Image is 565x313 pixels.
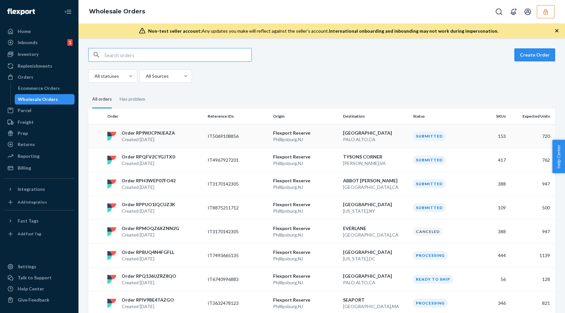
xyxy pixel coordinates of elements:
[508,243,555,267] td: 1139
[4,49,75,59] a: Inventory
[521,5,534,18] button: Open account menu
[208,276,260,283] p: IT6740996883
[343,255,408,262] p: [US_STATE] , DC
[18,130,28,137] div: Prep
[145,73,146,79] input: All Sources
[105,108,205,124] th: Order
[18,263,36,270] div: Settings
[343,201,408,208] p: [GEOGRAPHIC_DATA]
[273,154,338,160] p: Flexport Reserve
[552,140,565,173] button: Help Center
[508,220,555,243] td: 947
[122,160,175,167] p: Created [DATE]
[413,251,448,260] div: Processing
[18,141,35,148] div: Returns
[18,107,31,114] div: Parcel
[343,208,408,214] p: [US_STATE] , NY
[122,136,175,143] p: Created [DATE]
[89,8,145,15] a: Wholesale Orders
[4,139,75,150] a: Returns
[122,279,176,286] p: Created [DATE]
[107,156,116,165] img: flexport logo
[343,232,408,238] p: [GEOGRAPHIC_DATA] , CA
[84,2,150,21] ol: breadcrumbs
[18,286,44,292] div: Help Center
[107,251,116,260] img: flexport logo
[122,154,175,160] p: Order RPQFV2CYGJTX0
[4,37,75,48] a: Inbounds1
[273,184,338,190] p: Phillipsburg , NJ
[122,184,176,190] p: Created [DATE]
[273,160,338,167] p: Phillipsburg , NJ
[4,229,75,239] a: Add Fast Tag
[18,51,39,58] div: Inventory
[208,300,260,306] p: IT3632478123
[273,201,338,208] p: Flexport Reserve
[107,275,116,284] img: flexport logo
[122,208,175,214] p: Created [DATE]
[4,184,75,194] button: Integrations
[273,255,338,262] p: Phillipsburg , NJ
[148,28,202,34] span: Non-test seller account:
[94,73,94,79] input: All statuses
[18,119,34,125] div: Freight
[104,48,251,61] input: Search orders
[4,197,75,207] a: Add Integration
[343,279,408,286] p: PALO ALTO , CA
[18,231,41,237] div: Add Fast Tag
[15,83,75,93] a: Ecommerce Orders
[4,117,75,127] a: Freight
[107,179,116,189] img: flexport logo
[208,228,260,235] p: IT3170142305
[107,132,116,141] img: flexport logo
[7,8,35,15] img: Flexport logo
[122,249,174,255] p: Order RPBUQ4N4FGFLL
[476,124,508,148] td: 153
[343,184,408,190] p: [GEOGRAPHIC_DATA] , CA
[340,108,410,124] th: Destination
[4,261,75,272] a: Settings
[92,91,112,108] div: All orders
[273,273,338,279] p: Flexport Reserve
[508,267,555,291] td: 128
[343,225,408,232] p: EVERLANE
[122,130,175,136] p: Order RP9WJCPNJEAZA
[107,203,116,212] img: flexport logo
[476,267,508,291] td: 56
[343,130,408,136] p: [GEOGRAPHIC_DATA]
[514,48,555,61] button: Create Order
[18,218,39,224] div: Fast Tags
[508,196,555,220] td: 500
[329,28,498,34] span: International onboarding and inbounding may not work during impersonation.
[4,151,75,161] a: Reporting
[18,74,33,80] div: Orders
[4,295,75,305] button: Give Feedback
[18,28,31,35] div: Home
[122,303,174,310] p: Created [DATE]
[343,160,408,167] p: [PERSON_NAME] , VA
[18,39,38,46] div: Inbounds
[343,154,408,160] p: TYSONS CORNER
[122,273,176,279] p: Order RPQ136UZRZ8QO
[413,299,448,307] div: Processing
[413,132,446,140] div: Submitted
[122,297,174,303] p: Order RPIV9BE4TAZGO
[208,252,260,259] p: IT7493665135
[15,94,75,105] a: Wholesale Orders
[476,243,508,267] td: 444
[18,199,47,205] div: Add Integration
[343,136,408,143] p: PALO ALTO , CA
[273,136,338,143] p: Phillipsburg , NJ
[4,72,75,82] a: Orders
[4,216,75,226] button: Fast Tags
[273,297,338,303] p: Flexport Reserve
[122,177,176,184] p: Order RPH3WEP07FO42
[476,172,508,196] td: 388
[343,177,408,184] p: ABBOT [PERSON_NAME]
[107,299,116,308] img: flexport logo
[413,156,446,164] div: Submitted
[18,96,58,103] div: Wholesale Orders
[4,105,75,116] a: Parcel
[122,232,179,238] p: Created [DATE]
